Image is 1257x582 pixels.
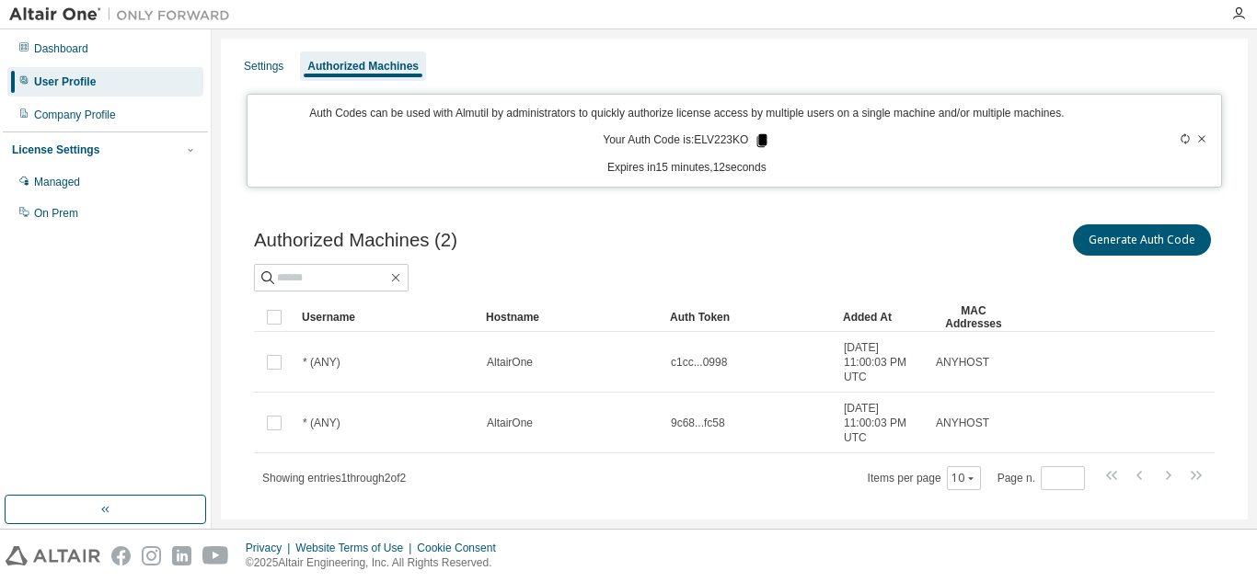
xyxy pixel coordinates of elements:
[303,416,340,430] span: * (ANY)
[202,546,229,565] img: youtube.svg
[935,302,1012,332] div: MAC Addresses
[951,471,976,485] button: 10
[6,546,100,565] img: altair_logo.svg
[254,230,457,251] span: Authorized Machines (2)
[295,541,417,555] div: Website Terms of Use
[868,466,981,490] span: Items per page
[844,401,919,445] span: [DATE] 11:00:03 PM UTC
[1073,224,1211,256] button: Generate Auth Code
[670,302,828,332] div: Auth Token
[487,355,533,370] span: AltairOne
[259,160,1114,176] p: Expires in 15 minutes, 12 seconds
[671,416,725,430] span: 9c68...fc58
[34,74,96,89] div: User Profile
[843,302,920,332] div: Added At
[262,472,406,485] span: Showing entries 1 through 2 of 2
[12,143,99,157] div: License Settings
[34,108,116,122] div: Company Profile
[244,59,283,74] div: Settings
[487,416,533,430] span: AltairOne
[671,355,727,370] span: c1cc...0998
[34,41,88,56] div: Dashboard
[34,206,78,221] div: On Prem
[417,541,506,555] div: Cookie Consent
[9,6,239,24] img: Altair One
[936,355,989,370] span: ANYHOST
[302,302,471,332] div: Username
[259,106,1114,121] p: Auth Codes can be used with Almutil by administrators to quickly authorize license access by mult...
[998,466,1085,490] span: Page n.
[111,546,131,565] img: facebook.svg
[844,340,919,384] span: [DATE] 11:00:03 PM UTC
[142,546,161,565] img: instagram.svg
[246,541,295,555] div: Privacy
[303,355,340,370] span: * (ANY)
[34,175,80,189] div: Managed
[172,546,191,565] img: linkedin.svg
[307,59,419,74] div: Authorized Machines
[936,416,989,430] span: ANYHOST
[246,555,507,571] p: © 2025 Altair Engineering, Inc. All Rights Reserved.
[603,132,770,149] p: Your Auth Code is: ELV223KO
[486,302,655,332] div: Hostname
